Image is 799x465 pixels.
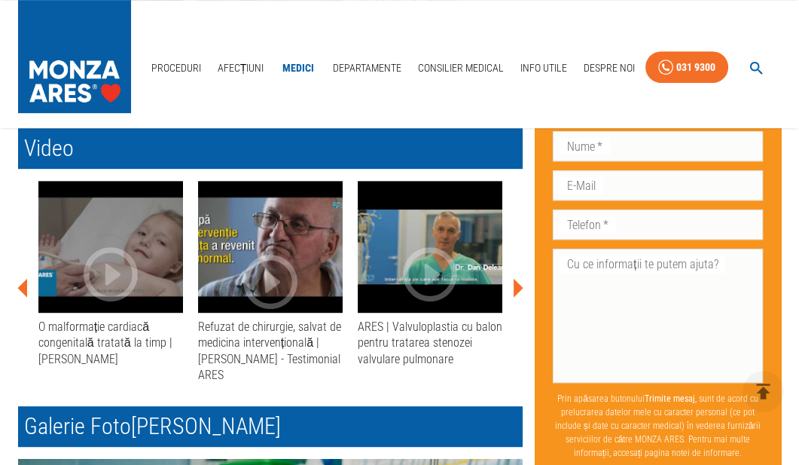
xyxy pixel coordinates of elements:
a: Despre Noi [578,53,641,84]
div: Refuzat de chirurgie, salvat de medicina intervențională | Ion Praoveanu - Testimonial ARES [198,181,343,313]
div: Refuzat de chirurgie, salvat de medicina intervențională | [PERSON_NAME] - Testimonial ARES [198,319,343,383]
div: ARES | Valvuloplastia cu balon pentru tratarea stenozei valvulare pulmonare [358,181,502,313]
button: ARES | Valvuloplastia cu balon pentru tratarea stenozei valvulare pulmonare [358,181,502,373]
div: 031 9300 [676,58,715,77]
div: ARES | Valvuloplastia cu balon pentru tratarea stenozei valvulare pulmonare [358,319,502,367]
button: delete [743,371,784,412]
a: Afecțiuni [212,53,270,84]
a: Proceduri [145,53,207,84]
div: O malformație cardiacă congenitală tratată la timp | [PERSON_NAME] [38,319,183,367]
button: O malformație cardiacă congenitală tratată la timp | [PERSON_NAME] [38,181,183,373]
b: Trimite mesaj [645,393,695,404]
div: O malformație cardiacă congenitală tratată la timp | ARES [38,181,183,313]
a: Medici [274,53,322,84]
button: Refuzat de chirurgie, salvat de medicina intervențională | [PERSON_NAME] - Testimonial ARES [198,181,343,389]
h2: Video [18,128,523,169]
a: Info Utile [514,53,573,84]
h2: Galerie Foto [PERSON_NAME] [18,406,523,447]
a: Consilier Medical [412,53,510,84]
a: Departamente [327,53,407,84]
a: 031 9300 [645,51,728,84]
